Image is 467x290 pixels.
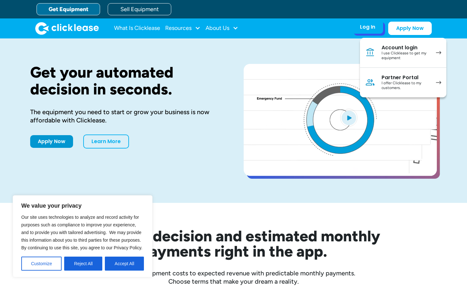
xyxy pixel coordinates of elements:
[105,257,144,271] button: Accept All
[35,22,99,35] img: Clicklease logo
[360,38,446,68] a: Account loginI use Clicklease to get my equipment
[382,45,430,51] div: Account login
[30,64,223,98] h1: Get your automated decision in seconds.
[360,24,375,30] div: Log In
[30,135,73,148] a: Apply Now
[382,81,430,91] div: I offer Clicklease to my customers.
[382,51,430,61] div: I use Clicklease to get my equipment
[114,22,160,35] a: What Is Clicklease
[35,22,99,35] a: home
[21,257,62,271] button: Customize
[365,47,375,58] img: Bank icon
[382,74,430,81] div: Partner Portal
[30,108,223,124] div: The equipment you need to start or grow your business is now affordable with Clicklease.
[56,228,411,259] h2: See your decision and estimated monthly payments right in the app.
[108,3,171,15] a: Sell Equipment
[37,3,100,15] a: Get Equipment
[83,135,129,148] a: Learn More
[360,68,446,97] a: Partner PortalI offer Clicklease to my customers.
[13,195,152,277] div: We value your privacy
[21,202,144,210] p: We value your privacy
[436,81,441,84] img: arrow
[436,51,441,54] img: arrow
[244,64,437,176] a: open lightbox
[340,109,357,127] img: Blue play button logo on a light blue circular background
[30,269,437,286] div: Compare equipment costs to expected revenue with predictable monthly payments. Choose terms that ...
[360,38,446,97] nav: Log In
[21,215,142,250] span: Our site uses technologies to analyze and record activity for purposes such as compliance to impr...
[64,257,102,271] button: Reject All
[165,22,200,35] div: Resources
[388,22,432,35] a: Apply Now
[206,22,238,35] div: About Us
[365,77,375,87] img: Person icon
